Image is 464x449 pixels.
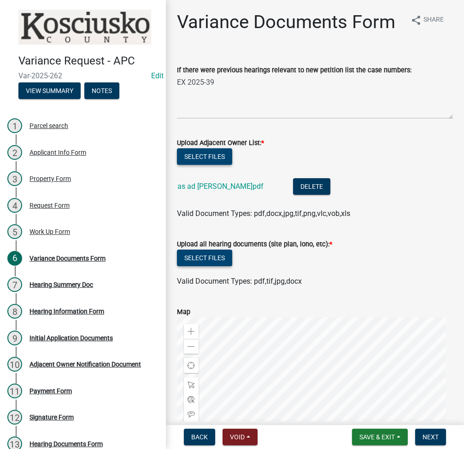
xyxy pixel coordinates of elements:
label: Upload all hearing documents (site plan, lono, etc): [177,241,332,248]
wm-modal-confirm: Summary [18,87,81,95]
button: Void [223,429,258,445]
span: Back [191,433,208,441]
div: 12 [7,410,22,425]
span: Next [423,433,439,441]
div: Zoom out [184,339,199,354]
button: Select files [177,250,232,266]
div: Zoom in [184,324,199,339]
div: Signature Form [29,414,74,420]
span: Valid Document Types: pdf,tif,jpg,docx [177,277,302,286]
button: Back [184,429,215,445]
div: Hearing Summery Doc [29,281,93,288]
div: 7 [7,277,22,292]
div: 11 [7,384,22,398]
span: Void [230,433,245,441]
wm-modal-confirm: Edit Application Number [151,71,164,80]
label: Upload Adjacent Owner List: [177,140,264,146]
div: 5 [7,224,22,239]
wm-modal-confirm: Delete Document [293,183,330,192]
div: 6 [7,251,22,266]
div: Property Form [29,175,71,182]
label: If there were previous hearings relevant to new petition list the case numbers: [177,67,411,74]
button: Save & Exit [352,429,408,445]
div: 9 [7,331,22,345]
button: Delete [293,178,330,195]
div: Request Form [29,202,70,209]
div: Applicant Info Form [29,149,86,156]
button: shareShare [403,11,451,29]
wm-modal-confirm: Notes [84,87,119,95]
button: Next [415,429,446,445]
h1: Variance Documents Form [177,11,395,33]
div: Variance Documents Form [29,255,106,262]
div: Work Up Form [29,228,70,235]
div: 8 [7,304,22,319]
div: Initial Application Documents [29,335,113,341]
div: Payment Form [29,388,72,394]
div: Parcel search [29,122,68,129]
h4: Variance Request - APC [18,54,159,68]
a: Edit [151,71,164,80]
button: View Summary [18,82,81,99]
button: Select files [177,148,232,165]
div: 4 [7,198,22,213]
div: 3 [7,171,22,186]
a: as ad [PERSON_NAME]pdf [177,182,264,191]
span: Valid Document Types: pdf,docx,jpg,tif,png,vlc,vob,xls [177,209,350,218]
div: 10 [7,357,22,372]
button: Notes [84,82,119,99]
span: Share [423,15,444,26]
div: Hearing Information Form [29,308,104,315]
div: 2 [7,145,22,160]
span: Save & Exit [359,433,395,441]
img: Kosciusko County, Indiana [18,10,151,45]
span: Var-2025-262 [18,71,147,80]
div: Adjacent Owner Notification Document [29,361,141,367]
div: 1 [7,118,22,133]
i: share [411,15,422,26]
div: Hearing Documents Form [29,441,103,447]
label: Map [177,309,190,315]
div: Find my location [184,358,199,373]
